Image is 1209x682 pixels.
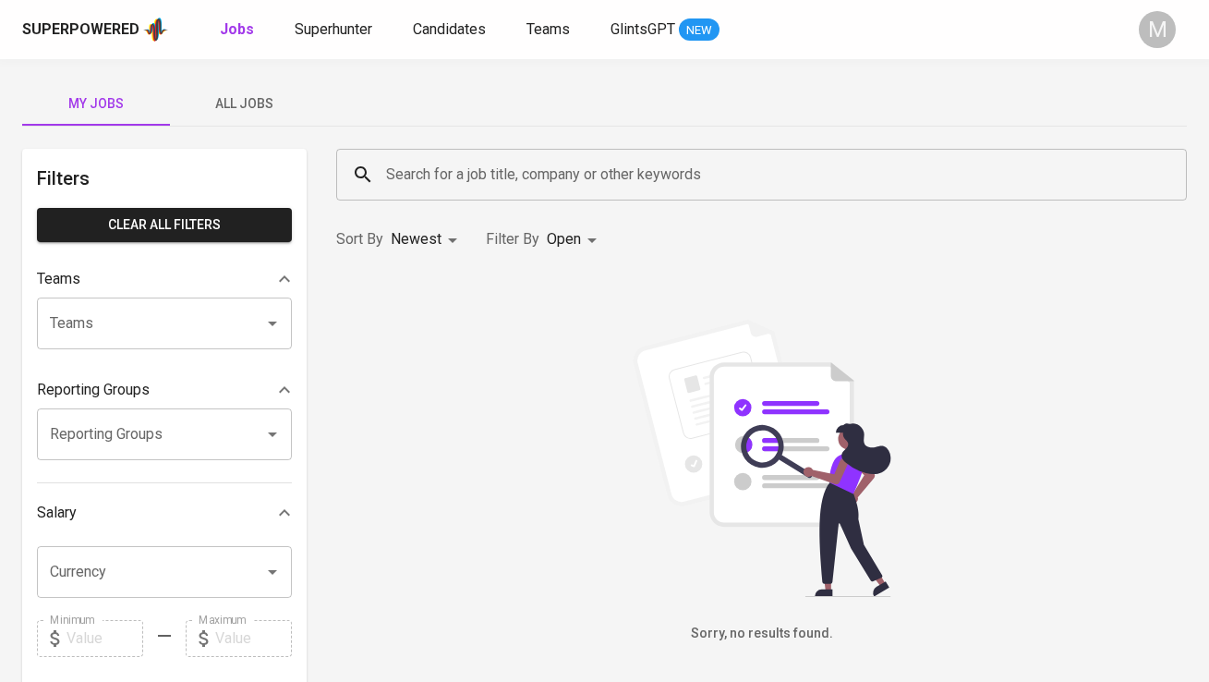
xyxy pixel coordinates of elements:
[260,559,285,585] button: Open
[37,379,150,401] p: Reporting Groups
[611,20,675,38] span: GlintsGPT
[52,213,277,237] span: Clear All filters
[413,20,486,38] span: Candidates
[220,20,254,38] b: Jobs
[336,624,1187,644] h6: Sorry, no results found.
[33,92,159,116] span: My Jobs
[66,620,143,657] input: Value
[37,494,292,531] div: Salary
[37,208,292,242] button: Clear All filters
[486,228,539,250] p: Filter By
[611,18,719,42] a: GlintsGPT NEW
[260,421,285,447] button: Open
[526,20,570,38] span: Teams
[143,16,168,43] img: app logo
[623,320,901,597] img: file_searching.svg
[679,21,719,40] span: NEW
[220,18,258,42] a: Jobs
[295,18,376,42] a: Superhunter
[37,164,292,193] h6: Filters
[37,261,292,298] div: Teams
[181,92,307,116] span: All Jobs
[22,16,168,43] a: Superpoweredapp logo
[215,620,292,657] input: Value
[37,268,80,290] p: Teams
[526,18,574,42] a: Teams
[1139,11,1176,48] div: M
[391,228,441,250] p: Newest
[37,502,77,524] p: Salary
[413,18,490,42] a: Candidates
[37,371,292,408] div: Reporting Groups
[336,228,383,250] p: Sort By
[391,223,464,257] div: Newest
[22,19,139,41] div: Superpowered
[547,230,581,248] span: Open
[547,223,603,257] div: Open
[295,20,372,38] span: Superhunter
[260,311,285,336] button: Open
